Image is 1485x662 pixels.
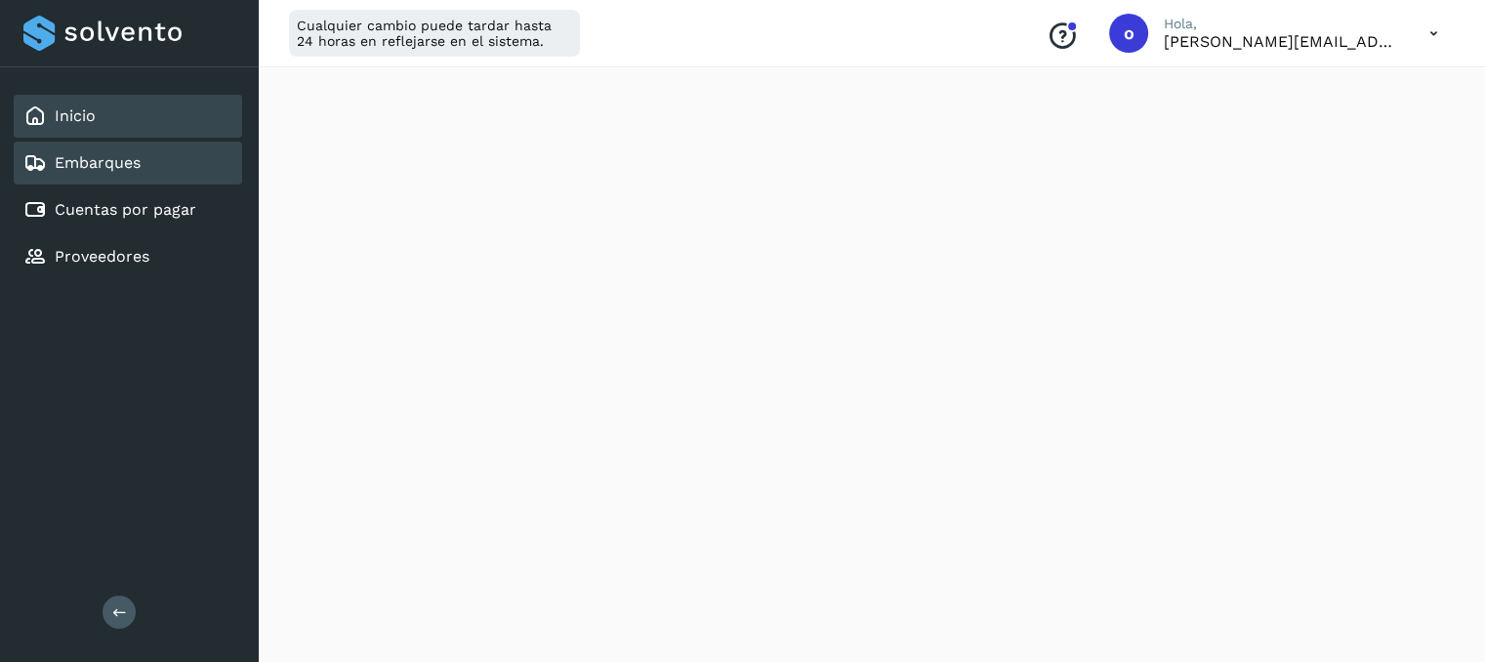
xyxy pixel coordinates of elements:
[14,235,242,278] div: Proveedores
[55,200,196,219] a: Cuentas por pagar
[1164,16,1398,32] p: Hola,
[14,95,242,138] div: Inicio
[14,188,242,231] div: Cuentas por pagar
[289,10,580,57] div: Cualquier cambio puede tardar hasta 24 horas en reflejarse en el sistema.
[14,142,242,185] div: Embarques
[1164,32,1398,51] p: obed.perez@clcsolutions.com.mx
[55,247,149,266] a: Proveedores
[55,106,96,125] a: Inicio
[55,153,141,172] a: Embarques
